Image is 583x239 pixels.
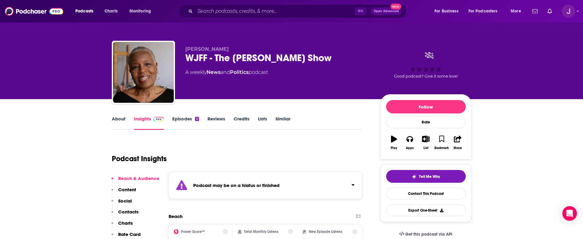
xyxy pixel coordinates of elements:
[390,4,401,9] span: New
[530,6,540,16] a: Show notifications dropdown
[386,170,466,183] button: tell me why sparkleTell Me Why
[111,209,139,220] button: Contacts
[244,230,278,234] h2: Total Monthly Listens
[101,6,121,16] a: Charts
[105,7,118,16] span: Charts
[118,175,159,181] p: Reach & Audience
[506,6,529,16] button: open menu
[309,230,342,234] h2: New Episode Listens
[230,69,249,75] a: Politics
[562,5,575,18] button: Show profile menu
[153,117,164,122] img: Podchaser Pro
[430,6,466,16] button: open menu
[129,7,151,16] span: Monitoring
[193,182,279,188] strong: Podcast may be on a hiatus or finished
[118,198,132,204] p: Social
[125,6,159,16] button: open menu
[424,146,428,150] div: List
[454,146,462,150] div: Share
[134,116,164,130] a: InsightsPodchaser Pro
[562,206,577,221] div: Open Intercom Messenger
[391,146,397,150] div: Play
[195,6,355,16] input: Search podcasts, credits, & more...
[118,187,136,192] p: Content
[185,46,229,52] span: [PERSON_NAME]
[118,220,133,226] p: Charts
[112,116,125,130] a: About
[450,132,465,154] button: Share
[207,69,221,75] a: News
[386,100,466,113] button: Follow
[181,230,205,234] h2: Power Score™
[386,204,466,216] button: Export One-Sheet
[374,10,399,13] span: Open Advanced
[545,6,554,16] a: Show notifications dropdown
[418,132,434,154] button: List
[405,232,452,237] span: Get this podcast via API
[380,46,472,84] div: Good podcast? Give it some love!
[71,6,101,16] button: open menu
[386,116,466,128] div: Rate
[111,175,159,187] button: Reach & Audience
[402,132,418,154] button: Apps
[118,231,141,237] p: Rate Card
[434,132,450,154] button: Bookmark
[169,213,183,219] h2: Reach
[184,4,413,18] div: Search podcasts, credits, & more...
[185,69,268,76] div: A weekly podcast
[111,198,132,209] button: Social
[234,116,249,130] a: Credits
[355,7,366,15] span: ⌘ K
[111,220,133,231] button: Charts
[434,146,449,150] div: Bookmark
[113,42,174,103] img: WJFF - The Janus Adams Show
[172,116,199,130] a: Episodes5
[112,154,167,163] h1: Podcast Insights
[195,117,199,121] div: 5
[258,116,267,130] a: Lists
[394,74,458,78] span: Good podcast? Give it some love!
[419,174,440,179] span: Tell Me Why
[412,174,417,179] img: tell me why sparkle
[371,8,402,15] button: Open AdvancedNew
[207,116,225,130] a: Reviews
[511,7,521,16] span: More
[118,209,139,215] p: Contacts
[5,5,63,17] img: Podchaser - Follow, Share and Rate Podcasts
[562,5,575,18] span: Logged in as josephpapapr
[276,116,290,130] a: Similar
[465,6,506,16] button: open menu
[386,188,466,199] a: Contact This Podcast
[221,69,230,75] span: and
[75,7,93,16] span: Podcasts
[562,5,575,18] img: User Profile
[468,7,498,16] span: For Podcasters
[434,7,458,16] span: For Business
[386,132,402,154] button: Play
[169,172,362,199] section: Click to expand status details
[111,187,136,198] button: Content
[406,146,414,150] div: Apps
